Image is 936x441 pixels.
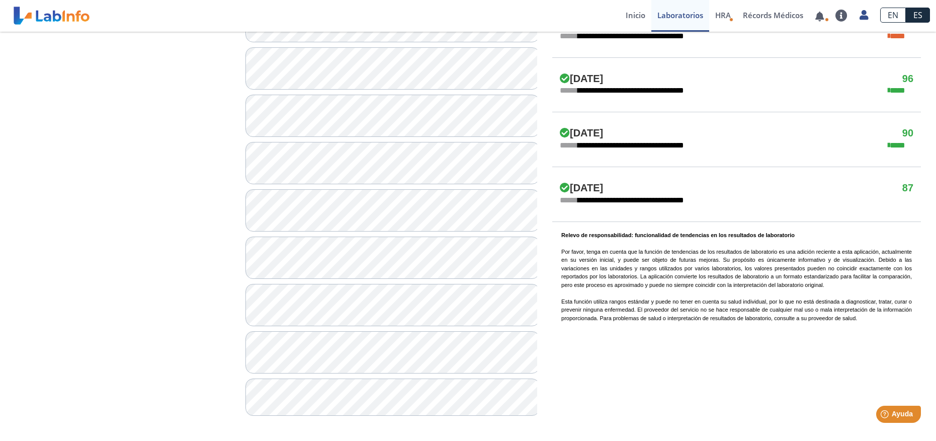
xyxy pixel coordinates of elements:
h4: [DATE] [560,73,603,85]
h4: [DATE] [560,127,603,139]
a: ES [906,8,930,23]
h4: 87 [902,182,913,194]
h4: 96 [902,73,913,85]
span: HRA [715,10,731,20]
p: Por favor, tenga en cuenta que la función de tendencias de los resultados de laboratorio es una a... [561,231,912,323]
h4: 90 [902,127,913,139]
h4: [DATE] [560,182,603,194]
a: EN [880,8,906,23]
b: Relevo de responsabilidad: funcionalidad de tendencias en los resultados de laboratorio [561,232,795,238]
iframe: Help widget launcher [846,402,925,430]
